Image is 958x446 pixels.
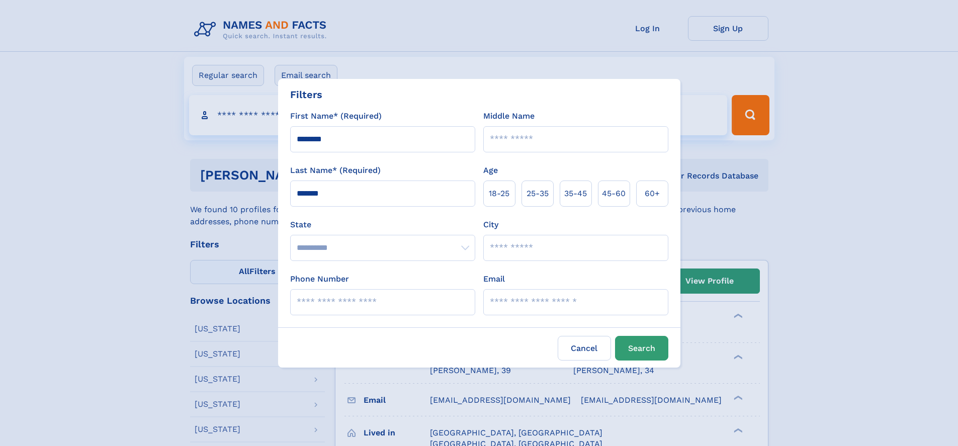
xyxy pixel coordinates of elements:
label: Phone Number [290,273,349,285]
label: Middle Name [483,110,535,122]
span: 35‑45 [564,188,587,200]
label: State [290,219,475,231]
div: Filters [290,87,322,102]
span: 45‑60 [602,188,626,200]
span: 60+ [645,188,660,200]
button: Search [615,336,668,361]
span: 18‑25 [489,188,509,200]
label: Last Name* (Required) [290,164,381,176]
label: Age [483,164,498,176]
label: First Name* (Required) [290,110,382,122]
span: 25‑35 [527,188,549,200]
label: Email [483,273,505,285]
label: City [483,219,498,231]
label: Cancel [558,336,611,361]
